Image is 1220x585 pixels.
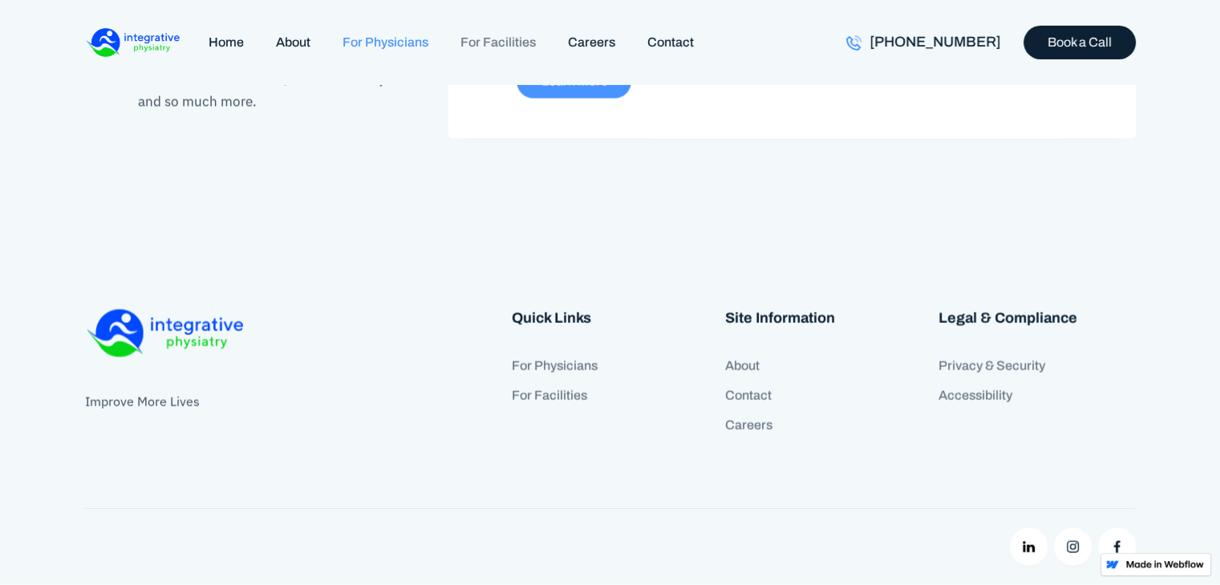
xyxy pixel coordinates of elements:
h6: Site Information [725,309,922,328]
a: Book a Call [1023,26,1136,58]
img: Made in Webflow [1125,560,1204,568]
p: Improve More Lives [85,392,326,413]
a: For Facilities [444,25,552,59]
a: Contact [725,381,922,411]
a: [PHONE_NUMBER] [830,25,1017,60]
a: For Physicians [512,352,709,381]
a: Privacy & Security [938,352,1136,381]
h6: Legal & Compliance [938,309,1136,328]
a: home [85,20,181,65]
p: Get access to resources, our community and so much more. [138,69,406,112]
a: For Facilities [512,381,709,411]
a: Careers [552,25,631,59]
a: Accessibility [938,381,1136,411]
a: For Physicians [326,25,444,59]
a: About [260,25,326,59]
a: About [725,352,922,381]
a: Home [193,25,260,59]
h6: Quick Links [512,309,709,328]
div: [PHONE_NUMBER] [869,34,1001,51]
a: Contact [631,25,710,59]
a: Careers [725,411,922,441]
